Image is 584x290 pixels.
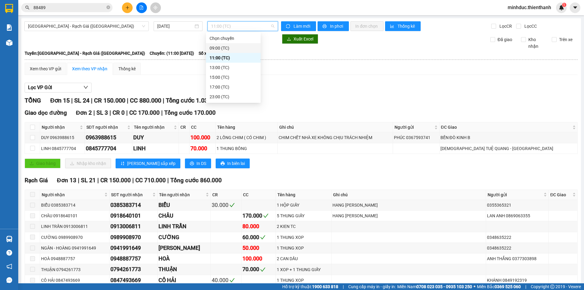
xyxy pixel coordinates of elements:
div: 70.000 [190,144,215,153]
td: BIỂU [158,200,211,211]
td: 0963988615 [85,132,132,143]
div: 0918640101 [110,211,156,220]
span: sort-ascending [120,161,125,166]
th: Tên hàng [276,190,332,200]
div: KHÁNH 0849192319 [487,277,547,284]
span: | [167,177,169,184]
sup: 1 [562,3,566,7]
img: warehouse-icon [6,236,12,242]
span: | [161,109,163,116]
div: 80.000 [242,222,275,231]
button: sort-ascending[PERSON_NAME] sắp xếp [116,159,180,168]
div: 23:00 (TC) [210,93,257,100]
span: Người gửi [395,124,433,131]
div: 1 XOP + 1 THUNG GIẤY [277,266,330,273]
div: HOÀ 0948887757 [41,255,108,262]
span: check [229,278,235,283]
td: 0385383714 [109,200,158,211]
div: Chọn chuyến [206,33,261,43]
div: 17:00 (TC) [210,84,257,90]
img: solution-icon [6,24,12,31]
span: Người nhận [42,124,78,131]
span: SL 21 [81,177,96,184]
div: ANH THẮNG 0377303898 [487,255,547,262]
td: 0913006811 [109,221,158,232]
span: Đơn 13 [57,177,76,184]
span: Tên người nhận [159,191,204,198]
td: CÔ HẢI [158,275,211,286]
td: LINH [132,143,179,154]
div: 1 HỘP GIẤY [277,202,330,208]
div: 11:00 (TC) [210,54,257,61]
button: file-add [136,2,147,13]
span: SĐT người nhận [111,191,151,198]
div: 0385383714 [110,201,156,209]
div: 0941991649 [110,244,156,252]
th: CC [242,190,276,200]
td: 0847493669 [109,275,158,286]
button: printerIn phơi [318,21,349,31]
div: 100.000 [190,133,215,142]
span: notification [6,264,12,269]
div: CÔ HẢI 0847493669 [41,277,108,284]
button: syncLàm mới [281,21,316,31]
span: In phơi [330,23,344,30]
span: printer [190,161,194,166]
div: Xem theo VP nhận [72,65,107,72]
span: ĐC Giao [441,124,571,131]
div: CHÂU [158,211,210,220]
button: uploadGiao hàng [25,159,61,168]
button: plus [122,2,133,13]
span: Cung cấp máy in - giấy in: [348,283,396,290]
div: 170.000 [242,211,275,220]
span: CR 150.000 [100,177,131,184]
div: HOÀ [158,254,210,263]
div: 0794261773 [110,265,156,274]
td: THUẬN [158,264,211,275]
span: | [78,177,79,184]
span: | [93,109,95,116]
span: Miền Bắc [477,283,521,290]
span: down [83,85,88,90]
span: SL 24 [74,97,89,104]
span: Kho nhận [526,36,547,50]
div: [DEMOGRAPHIC_DATA] TUỆ QUANG - [GEOGRAPHIC_DATA] [440,145,576,152]
td: 0948887757 [109,253,158,264]
td: LINH TRẦN [158,221,211,232]
div: [PERSON_NAME] [158,244,210,252]
span: sync [286,24,291,29]
div: 0913006811 [110,222,156,231]
span: check [263,213,269,218]
span: ĐC Giao [550,191,571,198]
div: 13:00 (TC) [210,64,257,71]
div: LAN ANH 0869063355 [487,212,547,219]
td: HOÀ [158,253,211,264]
span: | [71,97,73,104]
div: THUẬN [158,265,210,274]
div: LINH 0845777704 [41,145,84,152]
div: 1 THUNG XOP [277,245,330,251]
div: 2 KIEN TC [277,223,330,230]
span: close-circle [106,5,110,9]
span: Lọc CR [497,23,513,30]
span: bar-chart [390,24,395,29]
td: 0845777704 [85,143,132,154]
div: 0355365321 [487,202,547,208]
td: 0941991649 [109,243,158,253]
div: DUY 0963988615 [41,134,84,141]
button: In đơn chọn [350,21,384,31]
td: CHÂU [158,211,211,221]
span: Tổng cước 860.000 [170,177,222,184]
div: 2 LỒNG CHIM ( CÓ CHIM ) [217,134,276,141]
div: LINH TRẦN [158,222,210,231]
div: Xem theo VP gửi [30,65,61,72]
b: Tuyến: [GEOGRAPHIC_DATA] - Rạch Giá ([GEOGRAPHIC_DATA]) [25,51,145,56]
span: Tổng cước 1.030.000 [166,97,223,104]
span: printer [221,161,225,166]
td: NGÂN - HOÀNG [158,243,211,253]
span: copyright [550,285,554,289]
div: HANG [PERSON_NAME] [332,202,485,208]
span: TỔNG [25,97,41,104]
span: Xuất Excel [294,36,313,42]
